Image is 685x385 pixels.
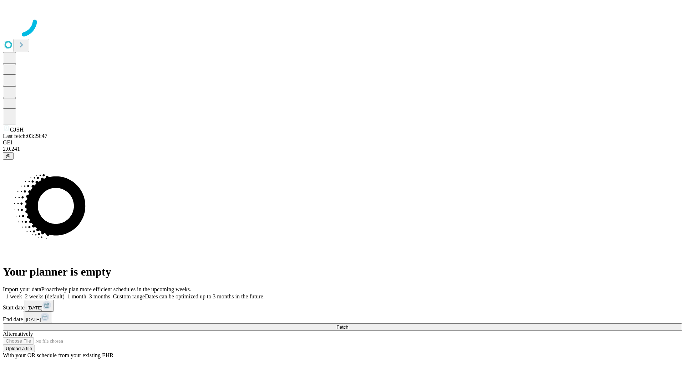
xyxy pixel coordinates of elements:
[3,352,113,358] span: With your OR schedule from your existing EHR
[3,152,14,160] button: @
[89,293,110,299] span: 3 months
[6,153,11,159] span: @
[3,146,682,152] div: 2.0.241
[3,265,682,278] h1: Your planner is empty
[3,331,33,337] span: Alternatively
[336,324,348,330] span: Fetch
[6,293,22,299] span: 1 week
[3,286,41,292] span: Import your data
[3,133,47,139] span: Last fetch: 03:29:47
[41,286,191,292] span: Proactively plan more efficient schedules in the upcoming weeks.
[145,293,264,299] span: Dates can be optimized up to 3 months in the future.
[3,300,682,312] div: Start date
[3,323,682,331] button: Fetch
[67,293,86,299] span: 1 month
[113,293,145,299] span: Custom range
[10,127,24,133] span: GJSH
[3,139,682,146] div: GEI
[26,317,41,322] span: [DATE]
[25,300,54,312] button: [DATE]
[3,345,35,352] button: Upload a file
[27,305,42,310] span: [DATE]
[3,312,682,323] div: End date
[23,312,52,323] button: [DATE]
[25,293,65,299] span: 2 weeks (default)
